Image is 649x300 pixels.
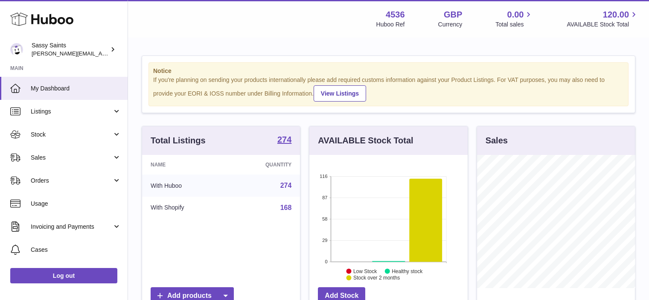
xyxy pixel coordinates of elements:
[438,20,463,29] div: Currency
[142,197,227,219] td: With Shopify
[151,135,206,146] h3: Total Listings
[277,135,291,146] a: 274
[320,174,327,179] text: 116
[567,20,639,29] span: AVAILABLE Stock Total
[32,41,108,58] div: Sassy Saints
[486,135,508,146] h3: Sales
[32,50,171,57] span: [PERSON_NAME][EMAIL_ADDRESS][DOMAIN_NAME]
[323,216,328,221] text: 58
[325,259,328,264] text: 0
[323,238,328,243] text: 29
[495,9,533,29] a: 0.00 Total sales
[280,182,292,189] a: 274
[31,177,112,185] span: Orders
[31,131,112,139] span: Stock
[314,85,366,102] a: View Listings
[31,223,112,231] span: Invoicing and Payments
[507,9,524,20] span: 0.00
[353,275,400,281] text: Stock over 2 months
[495,20,533,29] span: Total sales
[603,9,629,20] span: 120.00
[376,20,405,29] div: Huboo Ref
[353,268,377,274] text: Low Stock
[142,175,227,197] td: With Huboo
[10,268,117,283] a: Log out
[153,76,624,102] div: If you're planning on sending your products internationally please add required customs informati...
[31,154,112,162] span: Sales
[142,155,227,175] th: Name
[318,135,413,146] h3: AVAILABLE Stock Total
[392,268,423,274] text: Healthy stock
[31,108,112,116] span: Listings
[10,43,23,56] img: ramey@sassysaints.com
[567,9,639,29] a: 120.00 AVAILABLE Stock Total
[31,246,121,254] span: Cases
[153,67,624,75] strong: Notice
[31,84,121,93] span: My Dashboard
[444,9,462,20] strong: GBP
[31,200,121,208] span: Usage
[386,9,405,20] strong: 4536
[277,135,291,144] strong: 274
[227,155,300,175] th: Quantity
[323,195,328,200] text: 87
[280,204,292,211] a: 168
